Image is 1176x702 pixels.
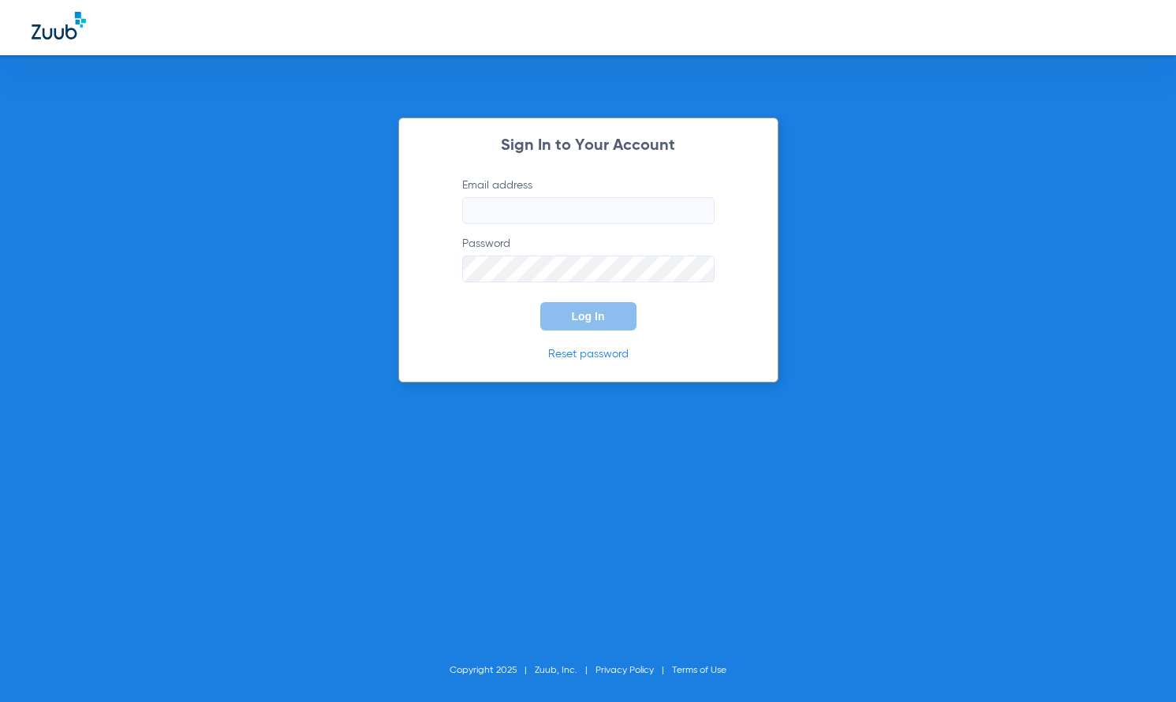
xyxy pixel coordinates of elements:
label: Password [462,236,715,282]
label: Email address [462,177,715,224]
li: Copyright 2025 [450,663,535,678]
a: Reset password [548,349,629,360]
a: Privacy Policy [595,666,654,675]
input: Password [462,256,715,282]
input: Email address [462,197,715,224]
span: Log In [572,310,605,323]
li: Zuub, Inc. [535,663,595,678]
a: Terms of Use [672,666,726,675]
img: Zuub Logo [32,12,86,39]
button: Log In [540,302,637,330]
h2: Sign In to Your Account [439,138,738,154]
